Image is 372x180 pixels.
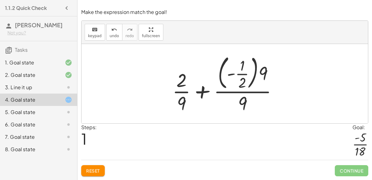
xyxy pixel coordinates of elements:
i: redo [127,26,133,33]
span: redo [126,34,134,38]
button: redoredo [122,24,137,41]
span: undo [110,34,119,38]
div: 1. Goal state [5,59,55,66]
div: 4. Goal state [5,96,55,103]
label: Steps: [81,124,97,130]
i: keyboard [92,26,98,33]
span: Tasks [15,46,28,53]
i: Task not started. [65,121,72,128]
div: 5. Goal state [5,108,55,116]
div: 8. Goal state [5,146,55,153]
i: undo [111,26,117,33]
span: 1 [81,129,87,148]
i: Task not started. [65,84,72,91]
button: Reset [81,165,105,176]
span: [PERSON_NAME] [15,21,63,29]
i: Task finished and correct. [65,59,72,66]
button: undoundo [106,24,122,41]
h4: 1.1.2 Quick Check [5,4,47,12]
button: fullscreen [139,24,163,41]
i: Task not started. [65,133,72,141]
i: Task not started. [65,108,72,116]
button: keyboardkeypad [85,24,105,41]
span: Reset [86,168,100,173]
div: 3. Line it up [5,84,55,91]
i: Task finished and correct. [65,71,72,79]
div: Goal: [352,124,368,131]
div: 6. Goal state [5,121,55,128]
p: Make the expression match the goal! [81,9,368,16]
i: Task not started. [65,146,72,153]
div: 2. Goal state [5,71,55,79]
span: keypad [88,34,102,38]
div: Not you? [7,30,72,36]
span: fullscreen [142,34,160,38]
i: Task started. [65,96,72,103]
div: 7. Goal state [5,133,55,141]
